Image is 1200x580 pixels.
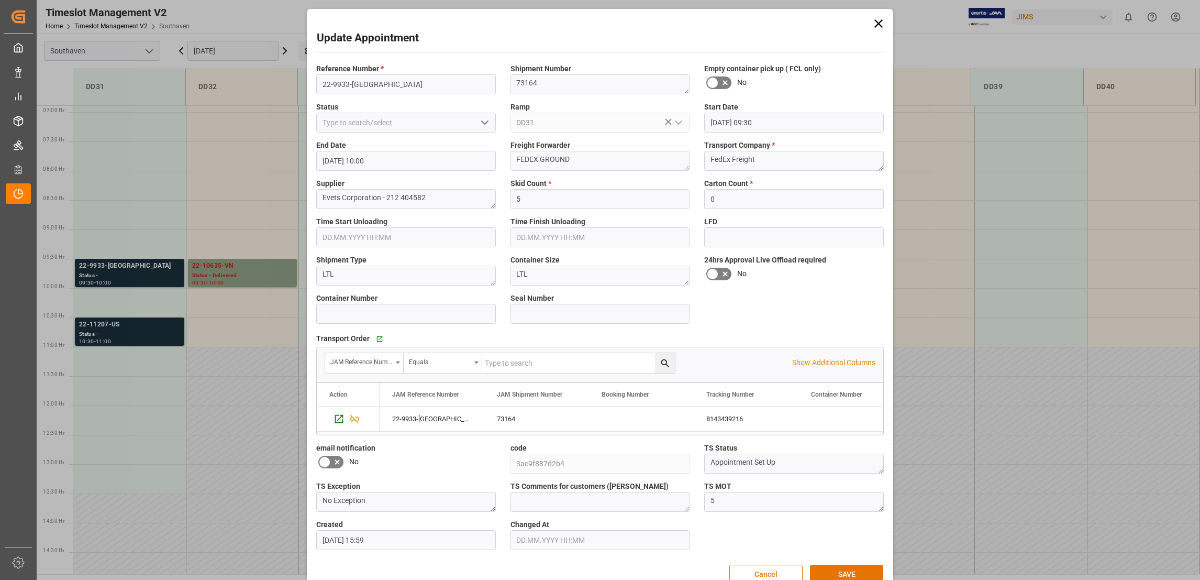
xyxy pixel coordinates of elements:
[316,255,366,266] span: Shipment Type
[330,355,392,367] div: JAM Reference Number
[325,353,404,373] button: open menu
[510,113,690,133] input: Type to search/select
[317,30,419,47] h2: Update Appointment
[510,102,530,113] span: Ramp
[316,178,345,189] span: Supplier
[706,391,754,398] span: Tracking Number
[316,443,375,454] span: email notification
[316,216,387,227] span: Time Start Unloading
[316,293,377,304] span: Container Number
[316,530,496,550] input: DD.MM.YYYY HH:MM
[316,63,384,74] span: Reference Number
[409,355,471,367] div: Equals
[510,140,570,151] span: Freight Forwarder
[704,178,753,189] span: Carton Count
[316,113,496,133] input: Type to search/select
[792,357,875,368] p: Show Additional Columns
[655,353,675,373] button: search button
[737,268,747,279] span: No
[482,353,675,373] input: Type to search
[380,407,484,431] div: 22-9933-[GEOGRAPHIC_DATA]
[510,216,585,227] span: Time Finish Unloading
[510,74,690,94] textarea: 73164
[316,102,338,113] span: Status
[510,443,527,454] span: code
[316,189,496,209] textarea: Evets Corporation - 212 404582
[510,255,560,266] span: Container Size
[670,115,686,131] button: open menu
[316,227,496,247] input: DD.MM.YYYY HH:MM
[704,255,826,266] span: 24hrs Approval Live Offload required
[476,115,492,131] button: open menu
[811,391,862,398] span: Container Number
[510,227,690,247] input: DD.MM.YYYY HH:MM
[316,519,343,530] span: Created
[704,113,884,133] input: DD.MM.YYYY HH:MM
[694,407,798,431] div: 8143439216
[329,391,348,398] div: Action
[317,407,380,432] div: Press SPACE to select this row.
[510,530,690,550] input: DD.MM.YYYY HH:MM
[316,266,496,286] textarea: LTL
[316,481,360,492] span: TS Exception
[316,140,346,151] span: End Date
[704,454,884,474] textarea: Appointment Set Up
[737,77,747,88] span: No
[704,443,737,454] span: TS Status
[704,481,731,492] span: TS MOT
[510,63,571,74] span: Shipment Number
[704,102,738,113] span: Start Date
[497,391,562,398] span: JAM Shipment Number
[704,140,775,151] span: Transport Company
[510,519,549,530] span: Changed At
[704,216,717,227] span: LFD
[510,481,669,492] span: TS Comments for customers ([PERSON_NAME])
[510,151,690,171] textarea: FEDEX GROUND
[510,266,690,286] textarea: LTL
[484,407,589,431] div: 73164
[704,151,884,171] textarea: FedEx Freight
[510,178,551,189] span: Skid Count
[316,492,496,512] textarea: No Exception
[349,456,359,467] span: No
[404,353,482,373] button: open menu
[392,391,459,398] span: JAM Reference Number
[316,151,496,171] input: DD.MM.YYYY HH:MM
[316,333,370,344] span: Transport Order
[704,63,821,74] span: Empty container pick up ( FCL only)
[510,293,554,304] span: Seal Number
[602,391,649,398] span: Booking Number
[704,492,884,512] textarea: 5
